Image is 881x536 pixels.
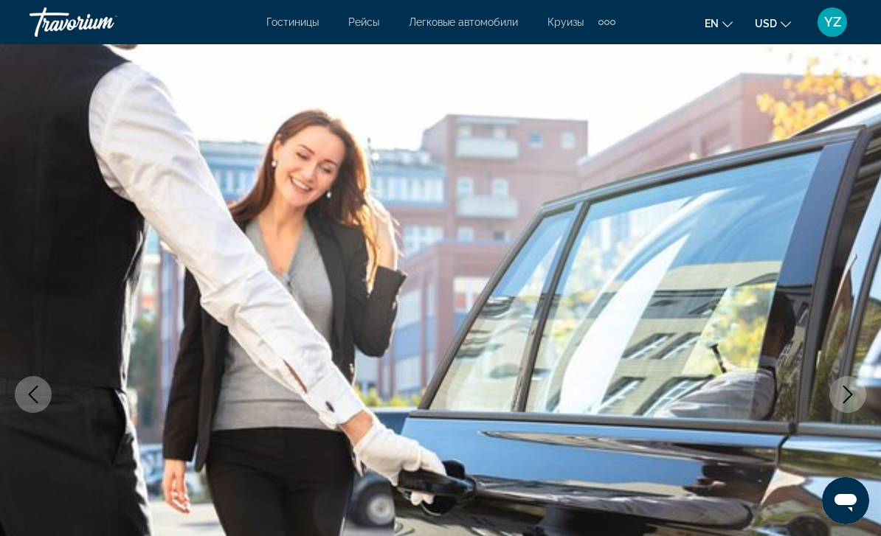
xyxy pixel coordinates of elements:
[30,3,177,41] a: Травориум
[755,18,777,29] span: USD
[755,13,791,34] button: Изменить валюту
[547,16,584,28] a: Круизы
[705,18,719,29] span: EN
[266,16,319,28] a: Гостиницы
[829,376,866,413] button: Следующее изображение
[705,13,733,34] button: Изменить язык
[598,10,615,34] button: Дополнительные элементы навигации
[822,477,869,524] iframe: Кнопка запуска окна обмена сообщениями
[409,16,518,28] a: Легковые автомобили
[348,16,379,28] a: Рейсы
[15,376,52,413] button: Предыдущее изображение
[813,7,851,38] button: Меню пользователя
[824,15,841,29] span: YZ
